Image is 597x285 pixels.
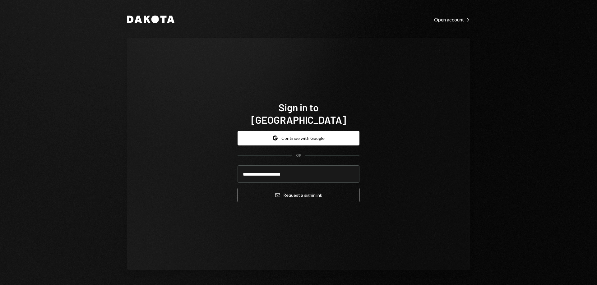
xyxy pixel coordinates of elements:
a: Open account [434,16,470,23]
button: Request a signinlink [238,188,359,202]
h1: Sign in to [GEOGRAPHIC_DATA] [238,101,359,126]
div: OR [296,153,301,158]
button: Continue with Google [238,131,359,145]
